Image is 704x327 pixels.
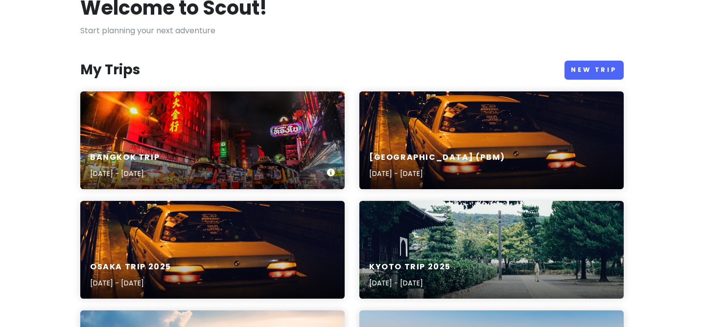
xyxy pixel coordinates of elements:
h3: My Trips [80,61,140,79]
a: person standing on concrete walkwayKyoto Trip 2025[DATE] - [DATE] [359,201,624,299]
p: [DATE] - [DATE] [369,168,505,179]
p: [DATE] - [DATE] [90,278,171,288]
a: white sedanOsaka Trip 2025[DATE] - [DATE] [80,201,345,299]
h6: [GEOGRAPHIC_DATA] (PBM) [369,153,505,163]
p: Start planning your next adventure [80,24,624,37]
p: [DATE] - [DATE] [90,168,160,179]
a: white sedan[GEOGRAPHIC_DATA] (PBM)[DATE] - [DATE] [359,91,624,189]
h6: Kyoto Trip 2025 [369,262,451,272]
a: two auto rickshaw on the streetBangkok Trip[DATE] - [DATE] [80,91,345,189]
a: New Trip [564,61,624,80]
p: [DATE] - [DATE] [369,278,451,288]
h6: Osaka Trip 2025 [90,262,171,272]
h6: Bangkok Trip [90,153,160,163]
